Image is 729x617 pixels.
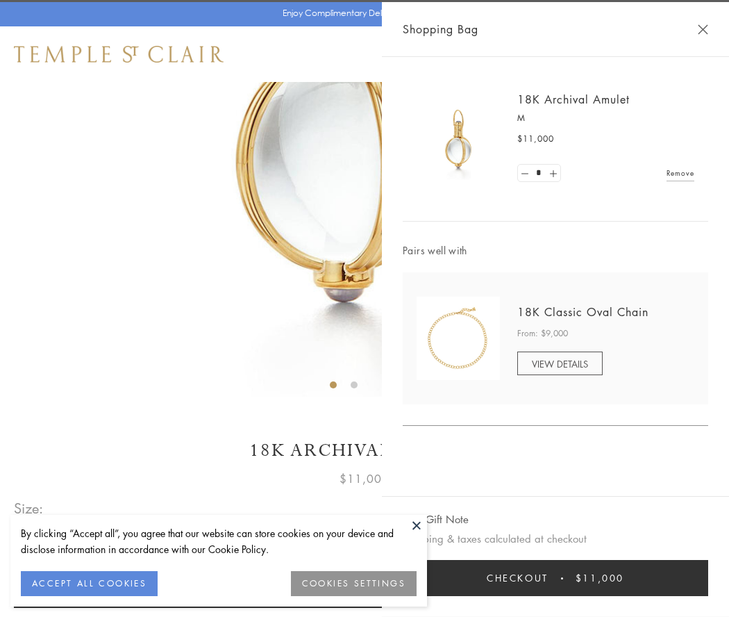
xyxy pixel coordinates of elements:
[403,242,708,258] span: Pairs well with
[517,111,694,125] p: M
[518,165,532,182] a: Set quantity to 0
[667,165,694,181] a: Remove
[487,570,548,586] span: Checkout
[403,511,469,528] button: Add Gift Note
[576,570,624,586] span: $11,000
[417,97,500,181] img: 18K Archival Amulet
[21,571,158,596] button: ACCEPT ALL COOKIES
[14,438,715,463] h1: 18K Archival Amulet
[546,165,560,182] a: Set quantity to 2
[517,352,603,375] a: VIEW DETAILS
[698,24,708,35] button: Close Shopping Bag
[403,20,478,38] span: Shopping Bag
[517,92,630,107] a: 18K Archival Amulet
[403,530,708,548] p: Shipping & taxes calculated at checkout
[517,132,554,146] span: $11,000
[340,470,389,488] span: $11,000
[517,304,648,320] a: 18K Classic Oval Chain
[14,46,224,63] img: Temple St. Clair
[417,297,500,380] img: N88865-OV18
[14,497,44,520] span: Size:
[403,560,708,596] button: Checkout $11,000
[291,571,417,596] button: COOKIES SETTINGS
[532,357,588,370] span: VIEW DETAILS
[21,525,417,557] div: By clicking “Accept all”, you agree that our website can store cookies on your device and disclos...
[283,6,440,20] p: Enjoy Complimentary Delivery & Returns
[517,327,568,340] span: From: $9,000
